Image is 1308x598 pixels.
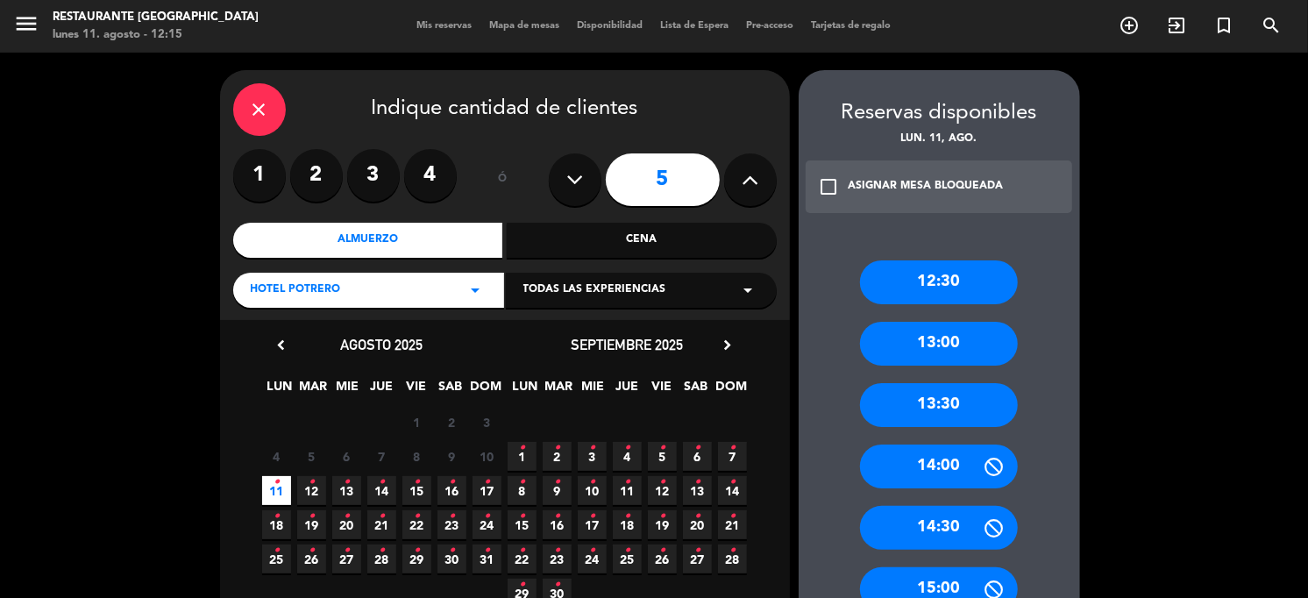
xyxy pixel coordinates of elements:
span: 19 [297,510,326,539]
span: 9 [543,476,572,505]
label: 2 [290,149,343,202]
i: • [519,468,525,496]
i: • [729,537,736,565]
div: lun. 11, ago. [799,131,1080,148]
span: 26 [648,545,677,573]
span: JUE [367,376,396,405]
span: 28 [718,545,747,573]
i: • [484,537,490,565]
span: 5 [297,442,326,471]
span: 27 [683,545,712,573]
span: Mapa de mesas [481,21,569,31]
div: 14:00 [860,445,1018,488]
i: • [624,502,630,530]
i: • [624,434,630,462]
label: 4 [404,149,457,202]
i: • [589,502,595,530]
i: • [274,468,280,496]
span: 26 [297,545,326,573]
span: 5 [648,442,677,471]
i: • [694,502,700,530]
span: MAR [544,376,573,405]
span: 25 [262,545,291,573]
span: 16 [543,510,572,539]
span: DOM [470,376,499,405]
i: • [414,502,420,530]
i: menu [13,11,39,37]
i: • [344,468,350,496]
i: • [449,468,455,496]
span: agosto 2025 [341,336,423,353]
span: 4 [262,442,291,471]
span: 30 [437,545,466,573]
span: 3 [578,442,607,471]
i: • [624,537,630,565]
span: septiembre 2025 [572,336,684,353]
span: 24 [473,510,501,539]
i: • [694,537,700,565]
i: • [309,468,315,496]
span: 15 [402,476,431,505]
span: 29 [402,545,431,573]
i: • [729,502,736,530]
span: 14 [367,476,396,505]
i: • [694,468,700,496]
span: 17 [578,510,607,539]
span: 25 [613,545,642,573]
span: Mis reservas [409,21,481,31]
i: • [554,502,560,530]
i: check_box_outline_blank [819,176,840,197]
div: Reservas disponibles [799,96,1080,131]
span: 11 [613,476,642,505]
div: 12:30 [860,260,1018,304]
span: 8 [402,442,431,471]
div: ó [474,149,531,210]
div: Restaurante [GEOGRAPHIC_DATA] [53,9,259,26]
i: • [589,537,595,565]
span: LUN [265,376,294,405]
span: 11 [262,476,291,505]
i: • [659,468,665,496]
span: 23 [543,545,572,573]
i: • [519,434,525,462]
span: 14 [718,476,747,505]
span: 10 [578,476,607,505]
span: MAR [299,376,328,405]
span: 12 [297,476,326,505]
span: 2 [543,442,572,471]
span: 1 [508,442,537,471]
i: • [624,468,630,496]
span: JUE [613,376,642,405]
span: 22 [402,510,431,539]
span: Disponibilidad [569,21,652,31]
i: • [554,468,560,496]
span: VIE [402,376,430,405]
i: • [659,502,665,530]
label: 1 [233,149,286,202]
i: • [414,468,420,496]
span: SAB [681,376,710,405]
span: 1 [402,408,431,437]
span: Pre-acceso [738,21,803,31]
i: • [659,434,665,462]
div: Almuerzo [233,223,503,258]
i: • [379,537,385,565]
span: VIE [647,376,676,405]
span: 9 [437,442,466,471]
span: 18 [613,510,642,539]
span: Tarjetas de regalo [803,21,900,31]
i: • [449,502,455,530]
i: • [519,537,525,565]
i: • [589,434,595,462]
i: • [344,537,350,565]
span: 28 [367,545,396,573]
span: 21 [367,510,396,539]
span: 27 [332,545,361,573]
i: arrow_drop_down [738,280,759,301]
span: 10 [473,442,501,471]
span: 21 [718,510,747,539]
i: • [589,468,595,496]
i: arrow_drop_down [466,280,487,301]
button: menu [13,11,39,43]
span: MIE [579,376,608,405]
